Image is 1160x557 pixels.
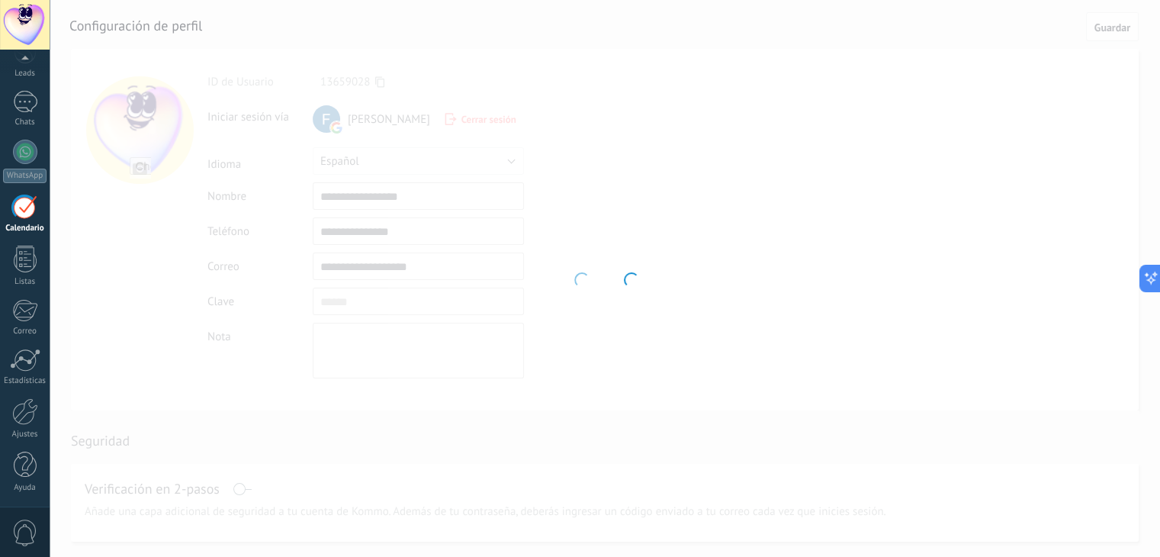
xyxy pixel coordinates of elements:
div: Ajustes [3,430,47,439]
div: Ayuda [3,483,47,493]
div: Correo [3,327,47,336]
div: Chats [3,118,47,127]
div: WhatsApp [3,169,47,183]
div: Leads [3,69,47,79]
div: Calendario [3,224,47,233]
div: Estadísticas [3,376,47,386]
div: Listas [3,277,47,287]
